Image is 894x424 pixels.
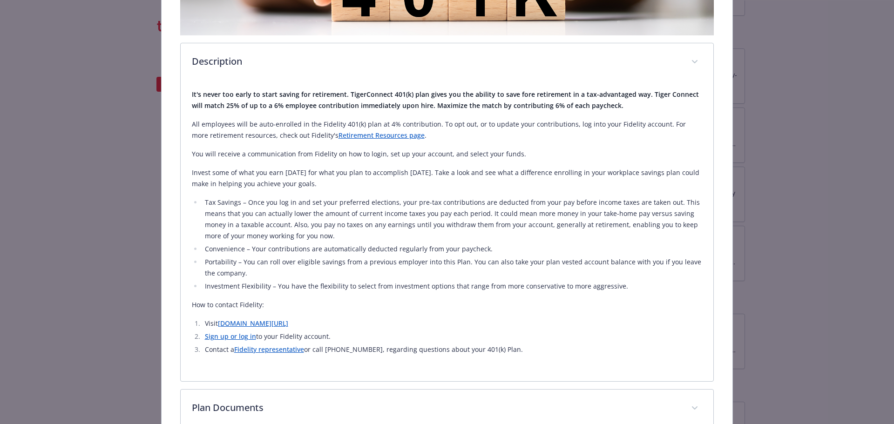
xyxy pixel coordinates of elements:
li: Investment Flexibility – You have the flexibility to select from investment options that range fr... [202,281,703,292]
div: Description [181,43,714,81]
li: Tax Savings – Once you log in and set your preferred elections, your pre-tax contributions are de... [202,197,703,242]
li: Portability – You can roll over eligible savings from a previous employer into this Plan. You can... [202,256,703,279]
p: Description [192,54,680,68]
p: Invest some of what you earn [DATE] for what you plan to accomplish [DATE]. Take a look and see w... [192,167,703,189]
strong: It's never too early to start saving for retirement. TigerConnect 401(k) plan gives you the abili... [192,90,699,110]
div: Description [181,81,714,381]
li: Convenience – Your contributions are automatically deducted regularly from your paycheck. [202,243,703,255]
a: Fidelity representative [234,345,304,354]
li: Contact a or call [PHONE_NUMBER], regarding questions about your 401(k) Plan. [202,344,703,355]
p: All employees will be auto-enrolled in the Fidelity 401(k) plan at 4% contribution. To opt out, o... [192,119,703,141]
a: [DOMAIN_NAME][URL] [218,319,288,328]
li: to your Fidelity account. [202,331,703,342]
p: Plan Documents [192,401,680,415]
li: Visit [202,318,703,329]
p: How to contact Fidelity: [192,299,703,310]
p: You will receive a communication from Fidelity on how to login, set up your account, and select y... [192,148,703,160]
a: Retirement Resources page [339,131,425,140]
a: Sign up or log in [205,332,256,341]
